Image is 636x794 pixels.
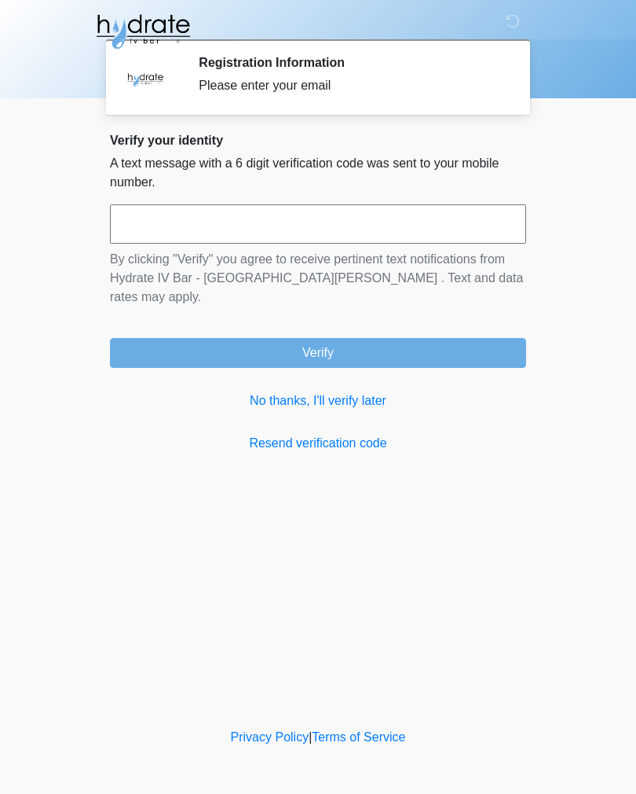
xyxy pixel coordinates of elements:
[110,250,526,307] p: By clicking "Verify" you agree to receive pertinent text notifications from Hydrate IV Bar - [GEO...
[110,133,526,148] h2: Verify your identity
[122,55,169,102] img: Agent Avatar
[110,391,526,410] a: No thanks, I'll verify later
[110,154,526,192] p: A text message with a 6 digit verification code was sent to your mobile number.
[110,434,526,453] a: Resend verification code
[110,338,526,368] button: Verify
[312,730,405,744] a: Terms of Service
[94,12,192,51] img: Hydrate IV Bar - Fort Collins Logo
[231,730,309,744] a: Privacy Policy
[199,76,503,95] div: Please enter your email
[309,730,312,744] a: |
